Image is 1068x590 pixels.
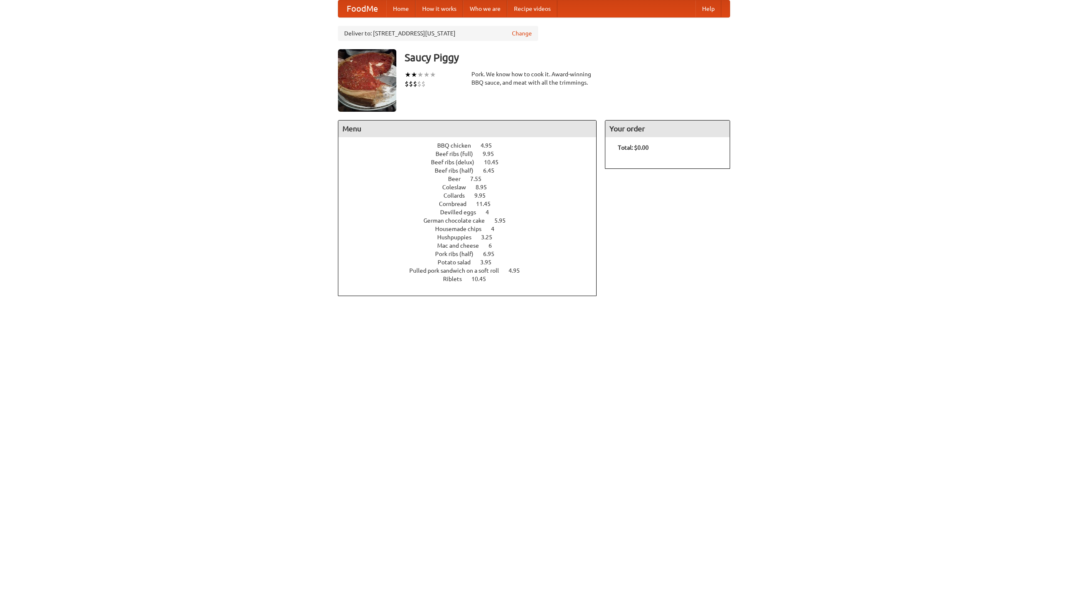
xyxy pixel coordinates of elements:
li: $ [417,79,421,88]
span: 4 [491,226,503,232]
span: 8.95 [476,184,495,191]
span: Cornbread [439,201,475,207]
span: Beer [448,176,469,182]
img: angular.jpg [338,49,396,112]
span: Housemade chips [435,226,490,232]
div: Pork. We know how to cook it. Award-winning BBQ sauce, and meat with all the trimmings. [471,70,597,87]
a: How it works [416,0,463,17]
li: ★ [411,70,417,79]
h3: Saucy Piggy [405,49,730,66]
h4: Menu [338,121,596,137]
span: 10.45 [484,159,507,166]
a: BBQ chicken 4.95 [437,142,507,149]
li: ★ [417,70,423,79]
span: Beef ribs (half) [435,167,482,174]
li: ★ [405,70,411,79]
span: Potato salad [438,259,479,266]
span: Pork ribs (half) [435,251,482,257]
span: German chocolate cake [423,217,493,224]
a: Mac and cheese 6 [437,242,507,249]
a: German chocolate cake 5.95 [423,217,521,224]
a: Collards 9.95 [443,192,501,199]
span: Beef ribs (delux) [431,159,483,166]
span: Coleslaw [442,184,474,191]
span: 10.45 [471,276,494,282]
a: Beer 7.55 [448,176,497,182]
a: Riblets 10.45 [443,276,501,282]
li: $ [421,79,426,88]
a: Pulled pork sandwich on a soft roll 4.95 [409,267,535,274]
li: $ [409,79,413,88]
a: Beef ribs (delux) 10.45 [431,159,514,166]
li: $ [405,79,409,88]
a: Devilled eggs 4 [440,209,504,216]
span: 5.95 [494,217,514,224]
span: Collards [443,192,473,199]
b: Total: $0.00 [618,144,649,151]
span: 4.95 [509,267,528,274]
h4: Your order [605,121,730,137]
a: Pork ribs (half) 6.95 [435,251,510,257]
a: Help [695,0,721,17]
a: Recipe videos [507,0,557,17]
span: 6 [489,242,500,249]
span: Hushpuppies [437,234,480,241]
span: Riblets [443,276,470,282]
a: Potato salad 3.95 [438,259,507,266]
span: BBQ chicken [437,142,479,149]
span: 6.45 [483,167,503,174]
span: 9.95 [474,192,494,199]
a: Hushpuppies 3.25 [437,234,508,241]
li: ★ [423,70,430,79]
span: 11.45 [476,201,499,207]
a: Housemade chips 4 [435,226,510,232]
a: Beef ribs (full) 9.95 [436,151,509,157]
span: 4 [486,209,497,216]
span: 4.95 [481,142,500,149]
span: 6.95 [483,251,503,257]
div: Deliver to: [STREET_ADDRESS][US_STATE] [338,26,538,41]
span: 7.55 [470,176,490,182]
li: $ [413,79,417,88]
span: Pulled pork sandwich on a soft roll [409,267,507,274]
span: 3.95 [480,259,500,266]
span: Beef ribs (full) [436,151,481,157]
a: Beef ribs (half) 6.45 [435,167,510,174]
a: Change [512,29,532,38]
a: Who we are [463,0,507,17]
span: Mac and cheese [437,242,487,249]
span: Devilled eggs [440,209,484,216]
a: Cornbread 11.45 [439,201,506,207]
span: 9.95 [483,151,502,157]
span: 3.25 [481,234,501,241]
a: Home [386,0,416,17]
a: Coleslaw 8.95 [442,184,502,191]
a: FoodMe [338,0,386,17]
li: ★ [430,70,436,79]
